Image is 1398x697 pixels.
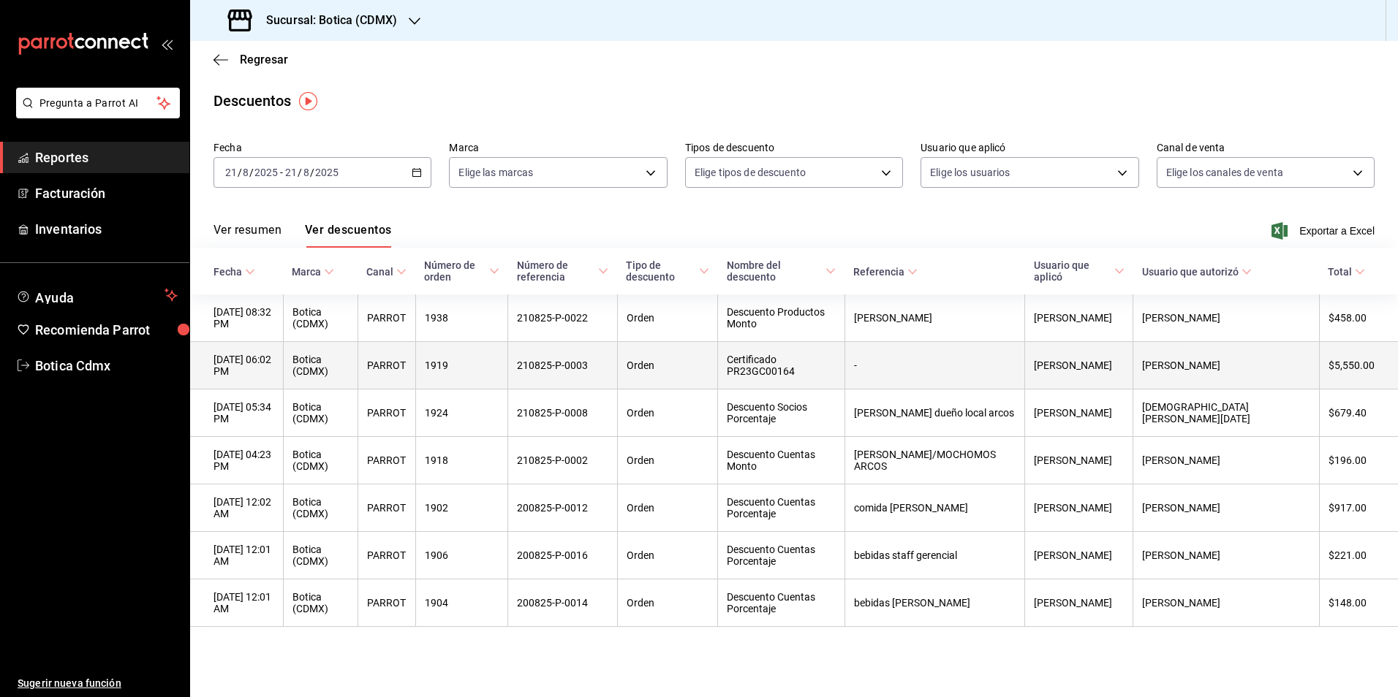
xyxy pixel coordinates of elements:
span: Elige tipos de descuento [695,165,806,180]
th: PARROT [358,389,415,437]
th: 200825-P-0014 [508,579,617,627]
th: 1924 [415,389,507,437]
th: [DEMOGRAPHIC_DATA][PERSON_NAME][DATE] [1133,389,1320,437]
span: Elige las marcas [458,165,533,180]
span: Usuario que autorizó [1142,266,1252,278]
th: $196.00 [1319,437,1398,484]
th: Descuento Productos Monto [718,294,845,342]
th: 210825-P-0022 [508,294,617,342]
span: Ayuda [35,286,159,304]
th: Botica (CDMX) [283,389,358,437]
th: Orden [617,389,718,437]
button: Ver descuentos [305,223,391,248]
th: - [845,342,1024,389]
th: Botica (CDMX) [283,437,358,484]
label: Marca [449,142,667,153]
img: Tooltip marker [299,92,317,110]
th: 210825-P-0003 [508,342,617,389]
th: [PERSON_NAME] [1025,342,1133,389]
th: comida [PERSON_NAME] [845,484,1024,532]
div: Descuentos [214,90,291,112]
span: / [310,167,314,178]
span: Regresar [240,53,288,66]
span: Elige los canales de venta [1166,165,1283,180]
th: PARROT [358,484,415,532]
button: Exportar a Excel [1274,222,1375,240]
span: Referencia [853,266,918,278]
th: Orden [617,579,718,627]
span: Canal [366,266,407,278]
th: [PERSON_NAME] [845,294,1024,342]
th: Descuento Socios Porcentaje [718,389,845,437]
span: Número de orden [424,259,499,283]
th: [PERSON_NAME] [1025,579,1133,627]
a: Pregunta a Parrot AI [10,106,180,121]
th: [PERSON_NAME] [1133,342,1320,389]
th: Descuento Cuentas Monto [718,437,845,484]
span: Tipo de descuento [626,259,709,283]
th: Orden [617,532,718,579]
th: $458.00 [1319,294,1398,342]
input: -- [242,167,249,178]
th: bebidas [PERSON_NAME] [845,579,1024,627]
span: Total [1328,266,1365,278]
th: Orden [617,294,718,342]
th: PARROT [358,579,415,627]
th: Orden [617,437,718,484]
span: Facturación [35,183,178,203]
span: Fecha [214,266,255,278]
th: 1919 [415,342,507,389]
th: [DATE] 05:34 PM [190,389,283,437]
h3: Sucursal: Botica (CDMX) [254,12,397,29]
input: ---- [314,167,339,178]
th: Orden [617,342,718,389]
th: [PERSON_NAME] [1133,484,1320,532]
th: [PERSON_NAME] [1133,532,1320,579]
span: / [238,167,242,178]
span: - [280,167,283,178]
th: Descuento Cuentas Porcentaje [718,532,845,579]
th: 1902 [415,484,507,532]
span: Recomienda Parrot [35,320,178,340]
th: $679.40 [1319,389,1398,437]
span: Reportes [35,148,178,167]
span: Nombre del descuento [727,259,836,283]
span: / [249,167,254,178]
th: 200825-P-0016 [508,532,617,579]
th: $5,550.00 [1319,342,1398,389]
button: open_drawer_menu [161,38,173,50]
span: Inventarios [35,219,178,239]
span: Número de referencia [517,259,608,283]
th: [DATE] 08:32 PM [190,294,283,342]
button: Regresar [214,53,288,66]
th: [PERSON_NAME] [1133,294,1320,342]
th: Certificado PR23GC00164 [718,342,845,389]
th: 1904 [415,579,507,627]
label: Tipos de descuento [685,142,903,153]
th: 210825-P-0008 [508,389,617,437]
input: -- [284,167,298,178]
th: [PERSON_NAME] [1025,484,1133,532]
label: Canal de venta [1157,142,1375,153]
span: Usuario que aplicó [1034,259,1125,283]
th: [PERSON_NAME] [1133,437,1320,484]
th: [PERSON_NAME] [1025,294,1133,342]
th: Botica (CDMX) [283,484,358,532]
th: [DATE] 12:01 AM [190,579,283,627]
span: Botica Cdmx [35,356,178,376]
th: [PERSON_NAME] [1025,532,1133,579]
th: [DATE] 04:23 PM [190,437,283,484]
th: bebidas staff gerencial [845,532,1024,579]
th: $221.00 [1319,532,1398,579]
span: Pregunta a Parrot AI [39,96,157,111]
th: Botica (CDMX) [283,532,358,579]
th: [DATE] 06:02 PM [190,342,283,389]
th: Orden [617,484,718,532]
span: Elige los usuarios [930,165,1010,180]
input: ---- [254,167,279,178]
span: / [298,167,302,178]
button: Pregunta a Parrot AI [16,88,180,118]
th: [PERSON_NAME] [1025,389,1133,437]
